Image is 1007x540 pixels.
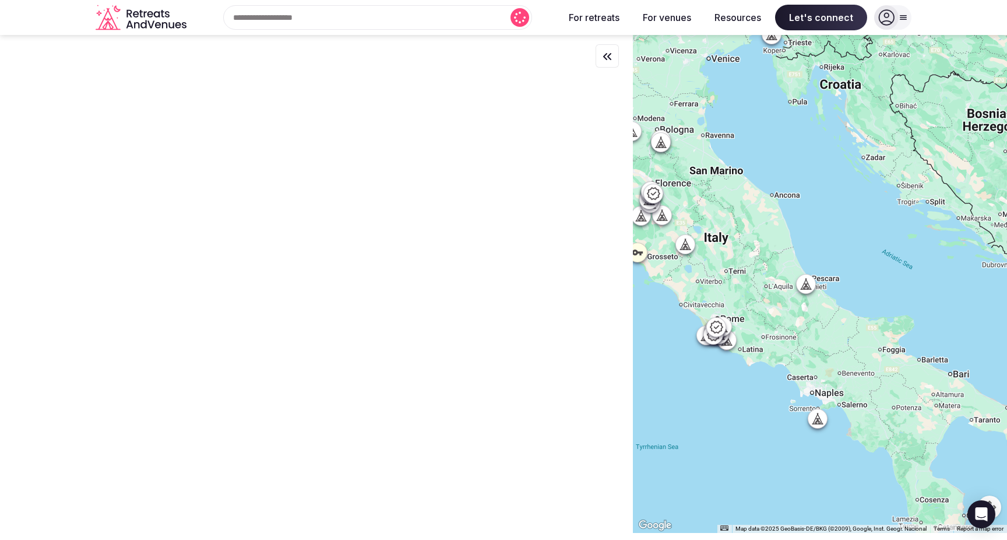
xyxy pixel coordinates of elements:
[559,5,629,30] button: For retreats
[636,518,674,533] a: Open this area in Google Maps (opens a new window)
[735,525,927,532] span: Map data ©2025 GeoBasis-DE/BKG (©2009), Google, Inst. Geogr. Nacional
[775,5,867,30] span: Let's connect
[96,5,189,31] svg: Retreats and Venues company logo
[636,518,674,533] img: Google
[720,525,728,531] button: Keyboard shortcuts
[96,5,189,31] a: Visit the homepage
[957,525,1004,532] a: Report a map error
[934,525,950,532] a: Terms (opens in new tab)
[967,500,995,528] div: Open Intercom Messenger
[978,496,1001,519] button: Map camera controls
[633,5,700,30] button: For venues
[705,5,770,30] button: Resources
